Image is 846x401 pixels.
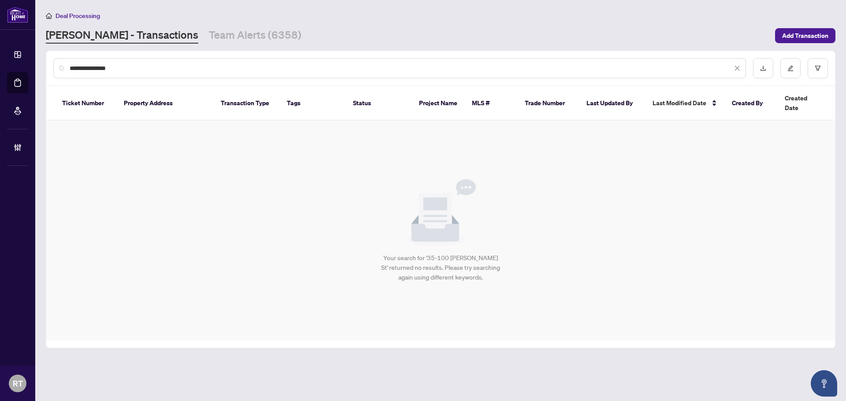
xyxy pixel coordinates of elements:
[815,65,821,71] span: filter
[725,86,778,121] th: Created By
[785,93,822,113] span: Created Date
[412,86,465,121] th: Project Name
[775,28,835,43] button: Add Transaction
[46,13,52,19] span: home
[780,58,801,78] button: edit
[782,29,828,43] span: Add Transaction
[381,253,501,282] div: Your search for '35-100 [PERSON_NAME] St' returned no results. Please try searching again using d...
[465,86,518,121] th: MLS #
[646,86,725,121] th: Last Modified Date
[280,86,346,121] th: Tags
[346,86,412,121] th: Status
[46,28,198,44] a: [PERSON_NAME] - Transactions
[778,86,839,121] th: Created Date
[209,28,301,44] a: Team Alerts (6358)
[56,12,100,20] span: Deal Processing
[13,377,23,390] span: RT
[117,86,214,121] th: Property Address
[653,98,706,108] span: Last Modified Date
[214,86,280,121] th: Transaction Type
[808,58,828,78] button: filter
[405,179,476,246] img: Null State Icon
[760,65,766,71] span: download
[753,58,773,78] button: download
[518,86,579,121] th: Trade Number
[811,370,837,397] button: Open asap
[787,65,794,71] span: edit
[579,86,646,121] th: Last Updated By
[7,7,28,23] img: logo
[55,86,117,121] th: Ticket Number
[734,65,740,71] span: close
